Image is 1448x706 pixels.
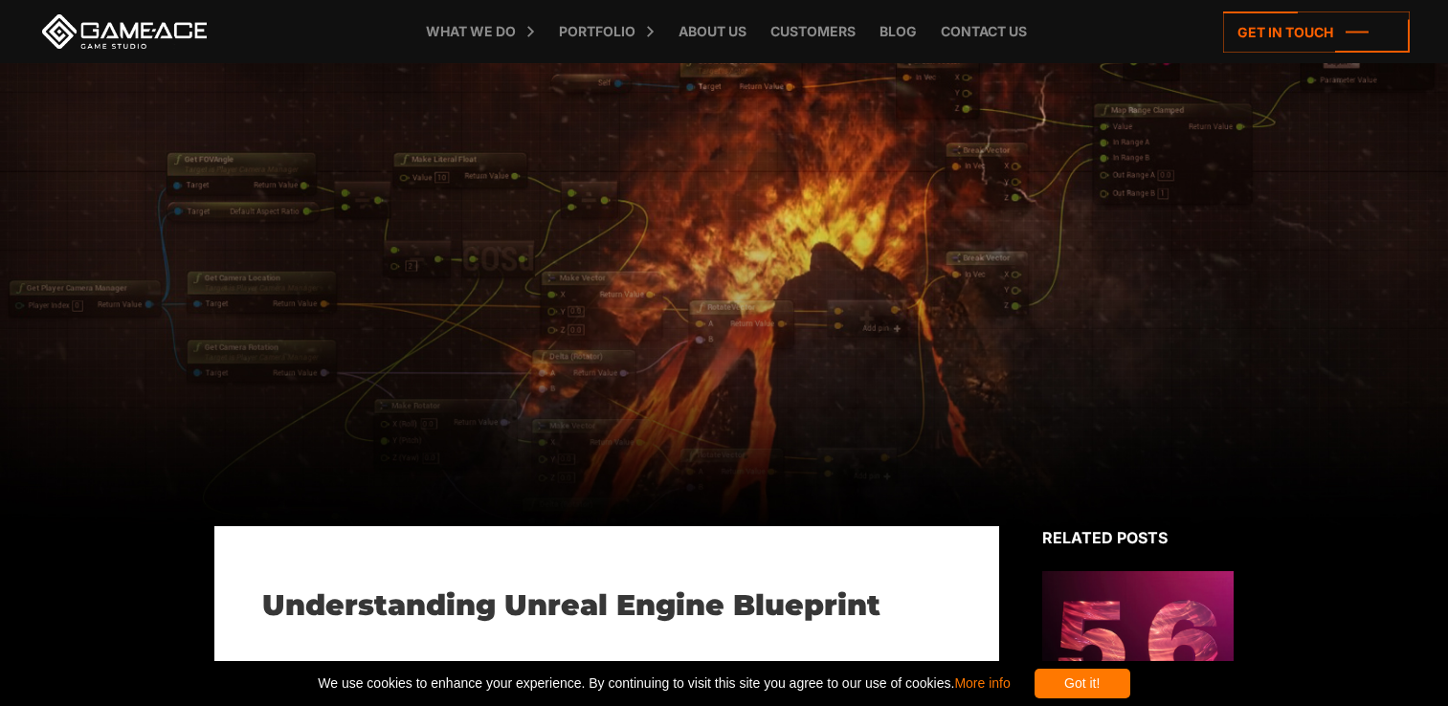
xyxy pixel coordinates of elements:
[954,675,1010,691] a: More info
[318,669,1010,698] span: We use cookies to enhance your experience. By continuing to visit this site you agree to our use ...
[1223,11,1410,53] a: Get in touch
[262,656,951,680] div: [DATE]
[1035,669,1130,698] div: Got it!
[262,588,951,623] h1: Understanding Unreal Engine Blueprint
[1042,526,1234,549] div: Related posts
